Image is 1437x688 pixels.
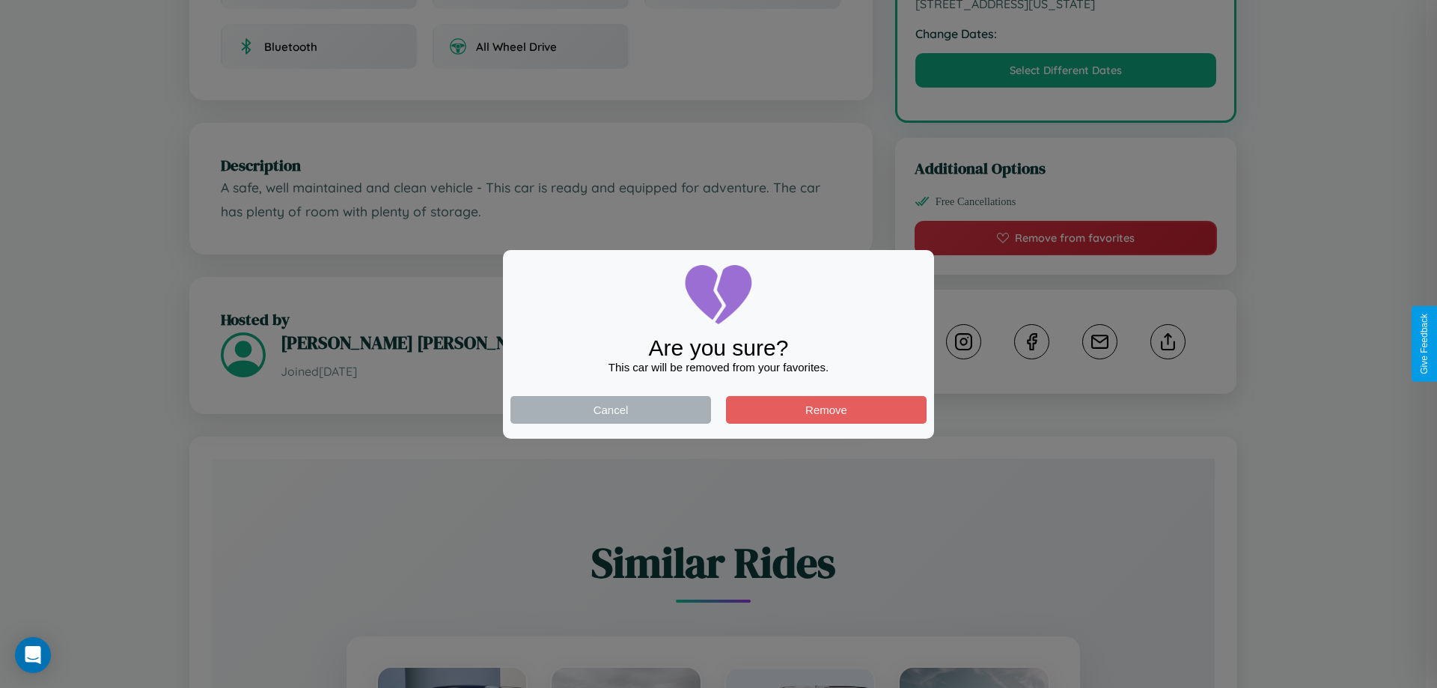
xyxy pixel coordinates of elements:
button: Cancel [510,396,711,424]
div: Give Feedback [1419,314,1430,374]
div: Are you sure? [510,335,927,361]
button: Remove [726,396,927,424]
div: Open Intercom Messenger [15,637,51,673]
img: broken-heart [681,258,756,332]
div: This car will be removed from your favorites. [510,361,927,374]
